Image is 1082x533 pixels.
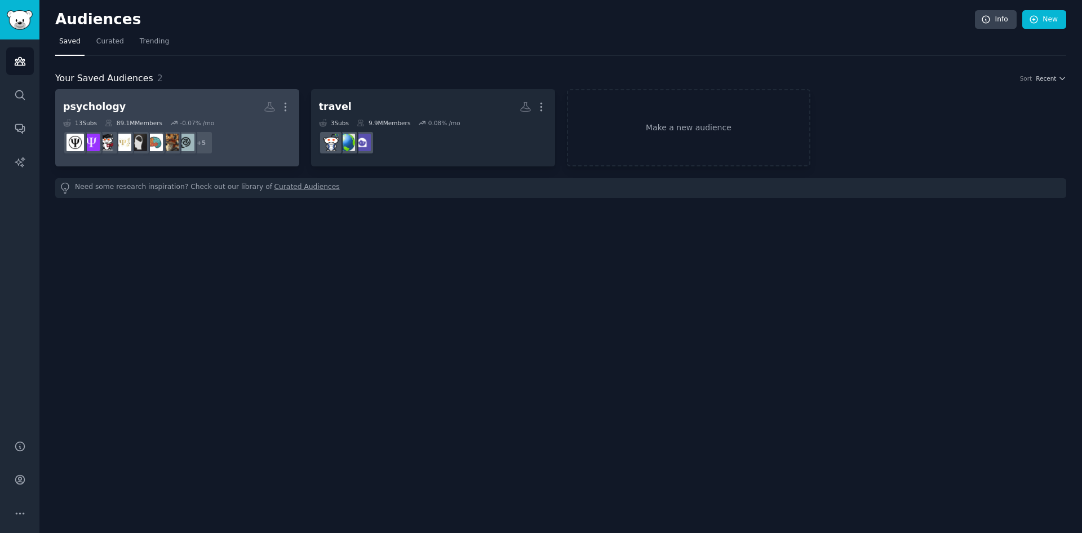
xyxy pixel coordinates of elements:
[82,134,100,151] img: askpsychology
[130,134,147,151] img: neuroscience
[98,134,116,151] img: psychologystudents
[105,119,162,127] div: 89.1M Members
[136,33,173,56] a: Trending
[357,119,410,127] div: 9.9M Members
[114,134,131,151] img: AcademicPsychology
[63,119,97,127] div: 13 Sub s
[7,10,33,30] img: GummySearch logo
[161,134,179,151] img: PsychologyTalk
[140,37,169,47] span: Trending
[92,33,128,56] a: Curated
[319,100,352,114] div: travel
[66,134,84,151] img: psychology
[55,33,85,56] a: Saved
[63,100,126,114] div: psychology
[177,134,194,151] img: sportspsychology
[274,182,340,194] a: Curated Audiences
[189,131,213,155] div: + 5
[338,134,355,151] img: backpacking
[55,11,975,29] h2: Audiences
[322,134,339,151] img: solotravel
[180,119,214,127] div: -0.07 % /mo
[311,89,555,166] a: travel3Subs9.9MMembers0.08% /mofemaletravelsbackpackingsolotravel
[59,37,81,47] span: Saved
[55,89,299,166] a: psychology13Subs89.1MMembers-0.07% /mo+5sportspsychologyPsychologyTalkpsychologyresearchneuroscie...
[1020,74,1032,82] div: Sort
[1036,74,1056,82] span: Recent
[353,134,371,151] img: femaletravels
[975,10,1017,29] a: Info
[1036,74,1066,82] button: Recent
[567,89,811,166] a: Make a new audience
[55,178,1066,198] div: Need some research inspiration? Check out our library of
[145,134,163,151] img: psychologyresearch
[1022,10,1066,29] a: New
[157,73,163,83] span: 2
[319,119,349,127] div: 3 Sub s
[428,119,460,127] div: 0.08 % /mo
[96,37,124,47] span: Curated
[55,72,153,86] span: Your Saved Audiences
